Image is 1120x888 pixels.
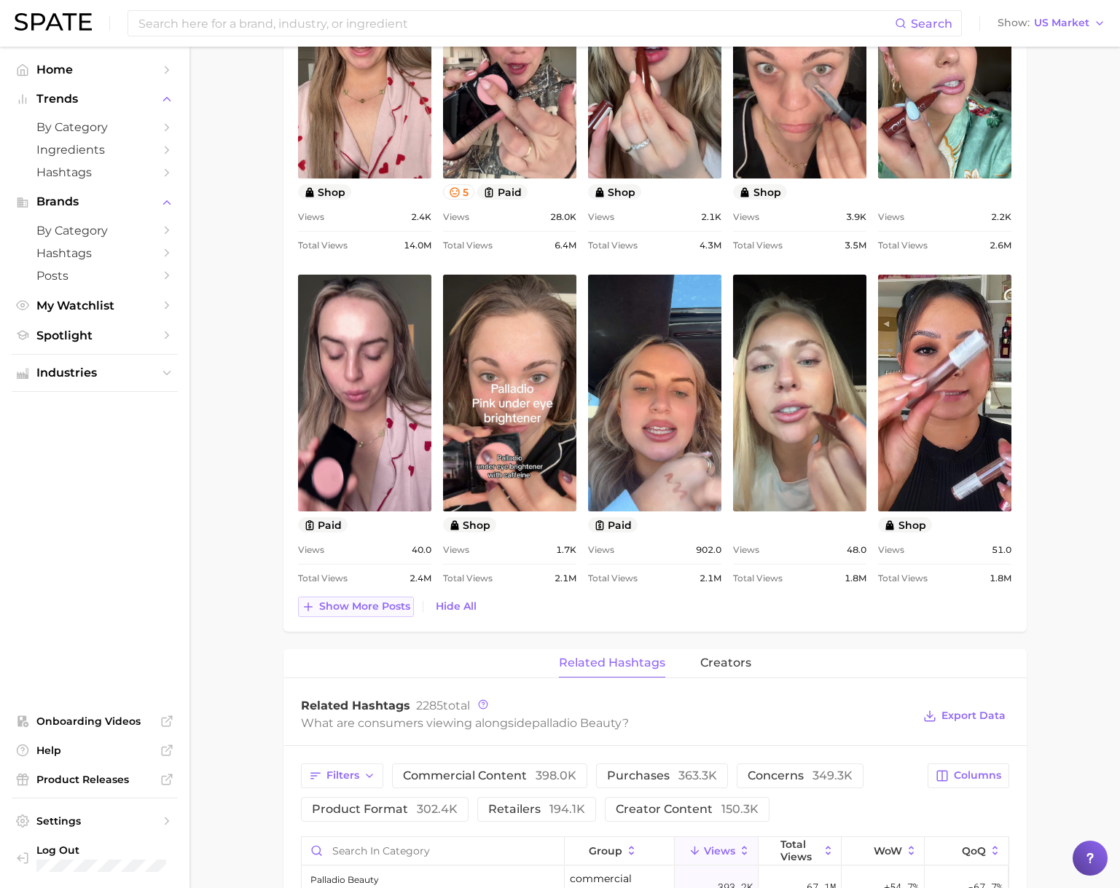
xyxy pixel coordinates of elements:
span: palladio beauty [532,716,622,730]
span: product format [312,803,458,815]
button: paid [298,517,348,533]
button: Columns [928,763,1009,788]
div: What are consumers viewing alongside ? [301,713,913,733]
span: 2.2k [991,208,1011,226]
button: ShowUS Market [994,14,1109,33]
input: Search here for a brand, industry, or ingredient [137,11,895,36]
span: 150.3k [721,802,759,816]
a: Log out. Currently logged in with e-mail leon@palladiobeauty.com. [12,839,178,876]
span: total [416,699,470,712]
span: Filters [326,769,359,782]
span: Views [443,541,469,559]
span: Settings [36,814,153,828]
span: WoW [874,845,902,857]
span: Spotlight [36,329,153,342]
a: Ingredients [12,138,178,161]
span: 3.9k [846,208,866,226]
a: Posts [12,264,178,287]
span: 2285 [416,699,443,712]
span: 302.4k [417,802,458,816]
span: Total Views [878,237,928,254]
span: 14.0m [404,237,431,254]
button: shop [878,517,932,533]
span: Brands [36,195,153,208]
span: Total Views [298,570,348,587]
button: Filters [301,763,383,788]
button: shop [588,184,642,200]
span: Log Out [36,844,169,857]
span: My Watchlist [36,299,153,313]
span: 2.4k [411,208,431,226]
span: Industries [36,366,153,380]
a: My Watchlist [12,294,178,317]
span: Total Views [298,237,348,254]
span: Views [733,208,759,226]
button: group [565,837,675,865]
input: Search in category [302,837,564,865]
button: Views [675,837,758,865]
span: Search [911,17,952,31]
button: Hide All [432,597,480,616]
img: SPATE [15,13,92,31]
span: concerns [748,770,853,782]
a: Spotlight [12,324,178,347]
span: Hashtags [36,246,153,260]
span: 194.1k [549,802,585,816]
span: Total Views [588,570,638,587]
span: 349.3k [812,769,853,782]
button: Brands [12,191,178,213]
a: Settings [12,810,178,832]
span: US Market [1034,19,1089,27]
a: Help [12,739,178,761]
button: Industries [12,362,178,384]
span: Views [298,208,324,226]
span: by Category [36,120,153,134]
span: 51.0 [992,541,1011,559]
span: Ingredients [36,143,153,157]
span: 2.1k [701,208,721,226]
span: Total Views [878,570,928,587]
span: 2.4m [410,570,431,587]
span: Export Data [941,710,1006,722]
span: 2.1m [700,570,721,587]
span: 1.8m [990,570,1011,587]
span: 3.5m [845,237,866,254]
span: 2.1m [555,570,576,587]
span: 28.0k [550,208,576,226]
span: Views [298,541,324,559]
button: paid [477,184,528,200]
span: Total Views [733,570,783,587]
span: creators [700,656,751,669]
span: Columns [954,769,1001,782]
span: retailers [488,803,585,815]
a: Onboarding Videos [12,710,178,732]
span: 40.0 [412,541,431,559]
span: 48.0 [847,541,866,559]
span: related hashtags [559,656,665,669]
a: by Category [12,219,178,242]
span: 1.7k [556,541,576,559]
span: Total Views [443,570,493,587]
button: shop [443,517,497,533]
span: commercial content [403,770,576,782]
span: creator content [616,803,759,815]
span: 902.0 [696,541,721,559]
span: purchases [607,770,717,782]
span: Show [998,19,1030,27]
button: Show more posts [298,597,414,617]
span: Views [878,208,904,226]
span: 398.0k [536,769,576,782]
button: QoQ [925,837,1008,865]
span: 1.8m [845,570,866,587]
span: 6.4m [555,237,576,254]
span: Views [878,541,904,559]
span: Help [36,744,153,757]
span: Show more posts [319,600,410,613]
button: shop [733,184,787,200]
span: Hashtags [36,165,153,179]
span: Views [443,208,469,226]
span: 4.3m [700,237,721,254]
span: Hide All [436,600,477,613]
span: Views [588,208,614,226]
button: WoW [842,837,925,865]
